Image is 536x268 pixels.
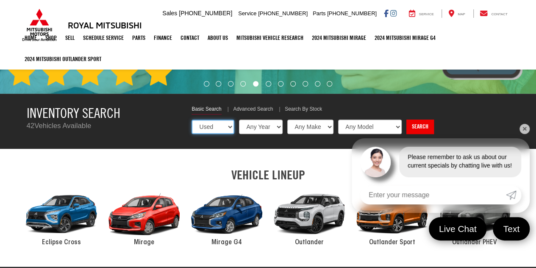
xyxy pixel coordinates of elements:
[360,186,506,204] input: Enter your message
[403,9,440,18] a: Service
[204,81,209,87] li: Go to slide number 1.
[313,10,325,17] span: Parts
[458,12,465,16] span: Map
[134,239,154,246] span: Mirage
[390,10,397,17] a: Instagram: Click to visit our Instagram page
[258,10,308,17] span: [PHONE_NUMBER]
[327,81,332,87] li: Go to slide number 11.
[186,186,268,242] div: 2024 Mitsubishi Mirage G4
[20,168,516,182] h2: VEHICLE LINEUP
[228,81,233,87] li: Go to slide number 3.
[452,239,497,246] span: Outlander PHEV
[162,10,177,17] span: Sales
[103,186,186,242] div: 2024 Mitsubishi Mirage
[303,81,308,87] li: Go to slide number 9.
[150,27,176,48] a: Finance
[179,10,232,17] span: [PHONE_NUMBER]
[315,81,320,87] li: Go to slide number 10.
[419,12,434,16] span: Service
[506,186,521,204] a: Submit
[239,120,283,134] select: Choose Year from the dropdown
[27,121,179,131] p: Vehicles Available
[369,239,415,246] span: Outlander Sport
[268,186,351,242] div: 2024 Mitsubishi Outlander
[399,147,521,177] div: Please remember to ask us about our current specials by chatting live with us!
[253,81,258,87] li: Go to slide number 5.
[20,186,103,242] div: 2024 Mitsubishi Eclipse Cross
[429,217,487,240] a: Live Chat
[327,10,377,17] span: [PHONE_NUMBER]
[27,106,179,120] h3: Inventory Search
[192,106,221,114] a: Basic Search
[240,81,246,87] li: Go to slide number 4.
[351,186,433,242] div: 2024 Mitsubishi Outlander Sport
[176,27,203,48] a: Contact
[192,120,234,134] select: Choose Vehicle Condition from the dropdown
[268,186,351,247] a: 2024 Mitsubishi Outlander Outlander
[308,27,370,48] a: 2024 Mitsubishi Mirage
[287,120,333,134] select: Choose Make from the dropdown
[238,10,256,17] span: Service
[20,8,58,42] img: Mitsubishi
[27,122,35,130] span: 42
[103,186,186,247] a: 2024 Mitsubishi Mirage Mirage
[406,120,434,134] a: Search
[473,9,514,18] a: Contact
[186,186,268,247] a: 2024 Mitsubishi Mirage G4 Mirage G4
[20,48,106,70] a: 2024 Mitsubishi Outlander SPORT
[42,239,81,246] span: Eclipse Cross
[493,217,530,240] a: Text
[203,27,232,48] a: About Us
[360,147,391,177] img: Agent profile photo
[433,186,516,247] a: 2024 Mitsubishi Outlander PHEV Outlander PHEV
[499,223,524,234] span: Text
[278,81,283,87] li: Go to slide number 7.
[79,27,128,48] a: Schedule Service: Opens in a new tab
[433,186,516,242] div: 2024 Mitsubishi Outlander PHEV
[233,106,273,114] a: Advanced Search
[295,239,324,246] span: Outlander
[290,81,296,87] li: Go to slide number 8.
[20,27,41,48] a: Home
[351,186,433,247] a: 2024 Mitsubishi Outlander Sport Outlander Sport
[370,27,440,48] a: 2024 Mitsubishi Mirage G4
[285,106,322,114] a: Search By Stock
[384,10,389,17] a: Facebook: Click to visit our Facebook page
[128,27,150,48] a: Parts: Opens in a new tab
[211,239,242,246] span: Mirage G4
[216,81,221,87] li: Go to slide number 2.
[491,12,507,16] span: Contact
[266,81,271,87] li: Go to slide number 6.
[442,9,471,18] a: Map
[338,120,402,134] select: Choose Model from the dropdown
[20,186,103,247] a: 2024 Mitsubishi Eclipse Cross Eclipse Cross
[68,20,142,30] h3: Royal Mitsubishi
[435,223,481,234] span: Live Chat
[232,27,308,48] a: Mitsubishi Vehicle Research
[41,27,61,48] a: Shop
[61,27,79,48] a: Sell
